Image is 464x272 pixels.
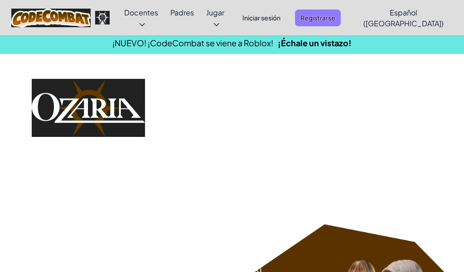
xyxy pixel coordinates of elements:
[278,38,352,48] a: ¡Échale un vistazo!
[295,10,341,26] button: Registrarse
[124,8,158,17] span: Docentes
[11,9,91,27] img: CodeCombat logo
[32,146,432,171] h1: Informática que fascina
[32,79,145,137] img: Ozaria branding logo
[363,8,444,28] span: Español ([GEOGRAPHIC_DATA])
[237,10,286,26] button: Iniciar sesión
[112,38,273,48] span: ¡NUEVO! ¡CodeCombat se viene a Roblox!
[32,178,300,247] h2: Una aventura de programación para estudiantes y una solución inmediata para enseñar Ciencias de l...
[95,11,110,24] img: Ozaria
[206,8,224,17] span: Jugar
